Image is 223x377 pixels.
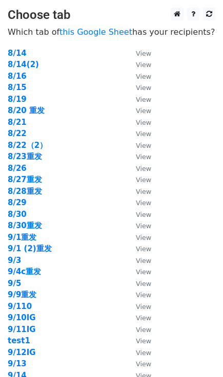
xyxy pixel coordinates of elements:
small: View [136,142,151,149]
a: View [126,95,151,104]
a: View [126,359,151,368]
small: View [136,280,151,287]
a: View [126,129,151,138]
a: View [126,221,151,230]
strong: 8/22（2） [8,141,47,150]
a: View [126,72,151,81]
a: 8/19 [8,95,27,104]
a: View [126,118,151,127]
strong: 8/28重发 [8,187,42,196]
small: View [136,314,151,322]
a: View [126,244,151,253]
a: 8/26 [8,164,27,173]
a: 8/23重发 [8,152,42,161]
a: this Google Sheet [59,27,132,37]
small: View [136,291,151,299]
a: 9/110 [8,302,32,311]
a: 8/29 [8,198,27,207]
small: View [136,130,151,138]
small: View [136,211,151,218]
small: View [136,153,151,161]
a: 8/22 [8,129,27,138]
a: 9/1重发 [8,233,36,242]
strong: 9/9重发 [8,290,36,299]
a: View [126,198,151,207]
a: View [126,256,151,265]
a: View [126,267,151,276]
a: 8/20 重发 [8,106,45,115]
small: View [136,337,151,345]
a: View [126,302,151,311]
small: View [136,165,151,172]
small: View [136,176,151,184]
small: View [136,50,151,57]
h3: Choose tab [8,8,215,23]
small: View [136,222,151,230]
a: View [126,210,151,219]
a: 8/27重发 [8,175,42,184]
a: 9/10IG [8,313,36,322]
a: View [126,336,151,345]
small: View [136,107,151,115]
a: 8/21 [8,118,27,127]
small: View [136,245,151,253]
a: 9/11IG [8,325,36,334]
a: 8/30重发 [8,221,42,230]
small: View [136,268,151,276]
a: View [126,175,151,184]
a: View [126,60,151,69]
a: View [126,313,151,322]
small: View [136,96,151,103]
a: View [126,152,151,161]
a: 8/30 [8,210,27,219]
a: 9/1 (2)重发 [8,244,52,253]
a: 8/14(2) [8,60,39,69]
a: View [126,348,151,357]
small: View [136,303,151,311]
a: View [126,279,151,288]
a: View [126,106,151,115]
small: View [136,188,151,195]
small: View [136,349,151,357]
small: View [136,199,151,207]
a: View [126,290,151,299]
strong: 9/13 [8,359,27,368]
a: View [126,49,151,58]
small: View [136,61,151,69]
small: View [136,73,151,80]
a: 8/14 [8,49,27,58]
small: View [136,360,151,368]
a: 9/12IG [8,348,36,357]
small: View [136,234,151,241]
a: View [126,325,151,334]
small: View [136,326,151,334]
a: View [126,164,151,173]
a: 9/4c重发 [8,267,41,276]
a: test1 [8,336,30,345]
a: View [126,187,151,196]
a: 8/16 [8,72,27,81]
strong: 9/5 [8,279,21,288]
a: 9/3 [8,256,21,265]
small: View [136,119,151,126]
a: View [126,233,151,242]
